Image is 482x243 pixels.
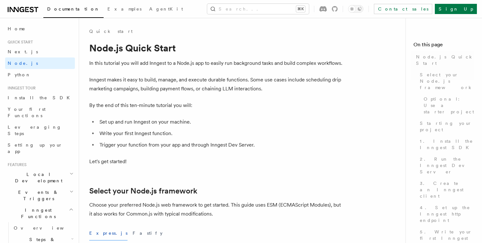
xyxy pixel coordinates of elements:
span: Events & Triggers [5,189,69,202]
a: Quick start [89,28,133,34]
a: Sign Up [435,4,477,14]
span: Leveraging Steps [8,125,62,136]
li: Set up and run Inngest on your machine. [98,118,344,126]
span: Inngest tour [5,86,36,91]
span: Select your Node.js framework [420,72,474,91]
li: Trigger your function from your app and through Inngest Dev Server. [98,140,344,149]
a: 1. Install the Inngest SDK [417,135,474,153]
button: Search...⌘K [207,4,309,14]
span: Overview [14,225,79,231]
button: Events & Triggers [5,186,75,204]
a: Home [5,23,75,34]
a: 4. Set up the Inngest http endpoint [417,202,474,226]
a: Node.js [5,57,75,69]
p: Choose your preferred Node.js web framework to get started. This guide uses ESM (ECMAScript Modul... [89,201,344,218]
a: Overview [11,222,75,234]
a: 2. Run the Inngest Dev Server [417,153,474,178]
button: Toggle dark mode [348,5,363,13]
span: AgentKit [149,6,183,11]
span: Home [8,26,26,32]
span: Next.js [8,49,38,54]
button: Local Development [5,169,75,186]
span: 1. Install the Inngest SDK [420,138,474,151]
span: Your first Functions [8,107,46,118]
span: Quick start [5,40,33,45]
a: Select your Node.js framework [417,69,474,93]
a: Documentation [43,2,104,18]
span: Starting your project [420,120,474,133]
span: 4. Set up the Inngest http endpoint [420,204,474,224]
h1: Node.js Quick Start [89,42,344,54]
span: Inngest Functions [5,207,69,220]
span: Examples [107,6,142,11]
button: Fastify [133,226,163,240]
button: Inngest Functions [5,204,75,222]
a: Node.js Quick Start [413,51,474,69]
p: Let's get started! [89,157,344,166]
span: Features [5,162,26,167]
a: 3. Create an Inngest client [417,178,474,202]
span: Node.js Quick Start [416,54,474,66]
a: Python [5,69,75,80]
span: Python [8,72,31,77]
a: Setting up your app [5,139,75,157]
p: By the end of this ten-minute tutorial you will: [89,101,344,110]
a: Install the SDK [5,92,75,103]
h4: On this page [413,41,474,51]
kbd: ⌘K [296,6,305,12]
span: 3. Create an Inngest client [420,180,474,199]
span: Optional: Use a starter project [424,96,474,115]
button: Express.js [89,226,128,240]
span: Node.js [8,61,38,66]
a: Select your Node.js framework [89,186,197,195]
p: In this tutorial you will add Inngest to a Node.js app to easily run background tasks and build c... [89,59,344,68]
a: Contact sales [374,4,432,14]
span: Setting up your app [8,142,62,154]
a: Starting your project [417,118,474,135]
a: Leveraging Steps [5,121,75,139]
a: Your first Functions [5,103,75,121]
p: Inngest makes it easy to build, manage, and execute durable functions. Some use cases include sch... [89,75,344,93]
span: Install the SDK [8,95,74,100]
li: Write your first Inngest function. [98,129,344,138]
span: 2. Run the Inngest Dev Server [420,156,474,175]
span: Documentation [47,6,100,11]
a: Examples [104,2,145,17]
a: Optional: Use a starter project [421,93,474,118]
a: AgentKit [145,2,187,17]
span: Local Development [5,171,69,184]
a: Next.js [5,46,75,57]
